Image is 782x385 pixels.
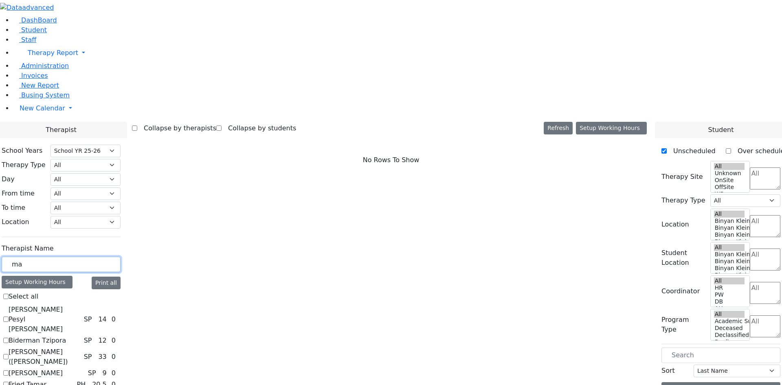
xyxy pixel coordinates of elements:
[21,91,70,99] span: Busing System
[20,104,65,112] span: New Calendar
[714,284,745,291] option: HR
[661,366,675,376] label: Sort
[714,177,745,184] option: OnSite
[9,347,81,367] label: [PERSON_NAME] ([PERSON_NAME])
[661,220,689,229] label: Location
[2,174,15,184] label: Day
[13,36,36,44] a: Staff
[81,315,95,324] div: SP
[97,336,108,345] div: 12
[21,36,36,44] span: Staff
[714,332,745,339] option: Declassified
[110,336,117,345] div: 0
[714,339,745,345] option: Declines
[13,62,69,70] a: Administration
[714,305,745,312] option: AH
[13,100,782,117] a: New Calendar
[2,160,46,170] label: Therapy Type
[714,258,745,265] option: Binyan Klein 4
[81,352,95,362] div: SP
[21,81,59,89] span: New Report
[714,244,745,251] option: All
[363,155,420,165] span: No Rows To Show
[81,336,95,345] div: SP
[2,217,29,227] label: Location
[9,305,81,334] label: [PERSON_NAME] Pesyl [PERSON_NAME]
[750,215,780,237] textarea: Search
[661,348,780,363] input: Search
[97,315,108,324] div: 14
[714,325,745,332] option: Deceased
[28,49,78,57] span: Therapy Report
[21,62,69,70] span: Administration
[661,286,700,296] label: Coordinator
[2,203,25,213] label: To time
[714,298,745,305] option: DB
[714,265,745,272] option: Binyan Klein 3
[46,125,76,135] span: Therapist
[714,191,745,198] option: WP
[85,368,99,378] div: SP
[661,172,703,182] label: Therapy Site
[750,167,780,189] textarea: Search
[750,249,780,271] textarea: Search
[9,368,63,378] label: [PERSON_NAME]
[714,170,745,177] option: Unknown
[110,315,117,324] div: 0
[714,277,745,284] option: All
[714,272,745,279] option: Binyan Klein 2
[714,224,745,231] option: Binyan Klein 4
[2,244,54,253] label: Therapist Name
[13,91,70,99] a: Busing System
[750,315,780,337] textarea: Search
[2,257,121,272] input: Search
[714,163,745,170] option: All
[544,122,573,134] button: Refresh
[2,146,42,156] label: School Years
[714,218,745,224] option: Binyan Klein 5
[714,238,745,245] option: Binyan Klein 2
[13,72,48,79] a: Invoices
[714,318,745,325] option: Academic Support
[750,282,780,304] textarea: Search
[714,251,745,258] option: Binyan Klein 5
[9,336,66,345] label: Biderman Tzipora
[222,122,296,135] label: Collapse by students
[661,196,705,205] label: Therapy Type
[714,311,745,318] option: All
[21,26,47,34] span: Student
[13,26,47,34] a: Student
[21,16,57,24] span: DashBoard
[2,189,35,198] label: From time
[661,315,705,334] label: Program Type
[714,184,745,191] option: OffSite
[13,81,59,89] a: New Report
[92,277,121,289] button: Print all
[714,231,745,238] option: Binyan Klein 3
[101,368,108,378] div: 9
[2,276,72,288] div: Setup Working Hours
[667,145,716,158] label: Unscheduled
[9,292,38,301] label: Select all
[13,16,57,24] a: DashBoard
[714,291,745,298] option: PW
[21,72,48,79] span: Invoices
[110,352,117,362] div: 0
[661,248,705,268] label: Student Location
[97,352,108,362] div: 33
[714,211,745,218] option: All
[576,122,647,134] button: Setup Working Hours
[708,125,734,135] span: Student
[137,122,216,135] label: Collapse by therapists
[13,45,782,61] a: Therapy Report
[110,368,117,378] div: 0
